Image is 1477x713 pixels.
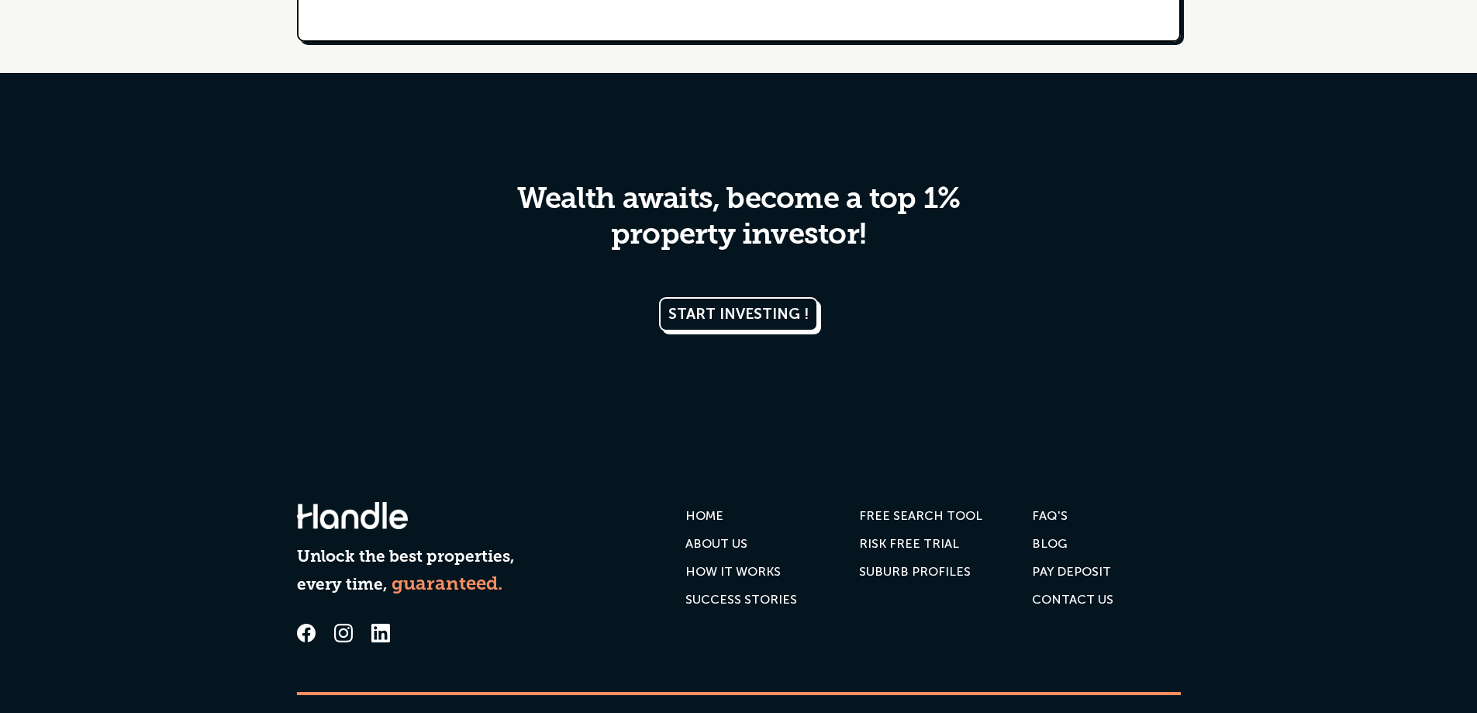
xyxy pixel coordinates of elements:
span: Wealth awaits, become a top 1% property investor! [517,185,960,251]
a: PAY DEPOSIT [1032,558,1111,586]
strong: Unlock the best properties, every time, [297,549,515,594]
a: HOME [685,502,723,530]
a: START INVESTING ! [659,297,818,331]
div: HOME [685,508,723,524]
div: Contact us [1032,592,1113,607]
div: FAQ'S [1032,508,1068,524]
a: HOW IT WORKS [685,558,781,586]
div: FREE SEARCH TOOL [859,508,982,524]
a: Blog [1032,530,1068,558]
a: ABOUT US [685,530,747,558]
div: PAY DEPOSIT [1032,564,1111,580]
a: FAQ'S [1032,502,1068,530]
a: FREE SEARCH TOOL [859,502,982,530]
div: RISK FREE TRIAL [859,536,959,552]
a: Contact us [1032,586,1113,614]
div: HOW IT WORKS [685,564,781,580]
a: SUCCESS STORIES [685,586,797,614]
div: Blog [1032,536,1068,552]
div: SUCCESS STORIES [685,592,797,607]
div: ABOUT US [685,536,747,552]
div: SUBURB PROFILES [859,564,971,580]
a: SUBURB PROFILES [859,558,971,586]
strong: guaranteed. [392,576,502,594]
a: RISK FREE TRIAL [859,530,959,558]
